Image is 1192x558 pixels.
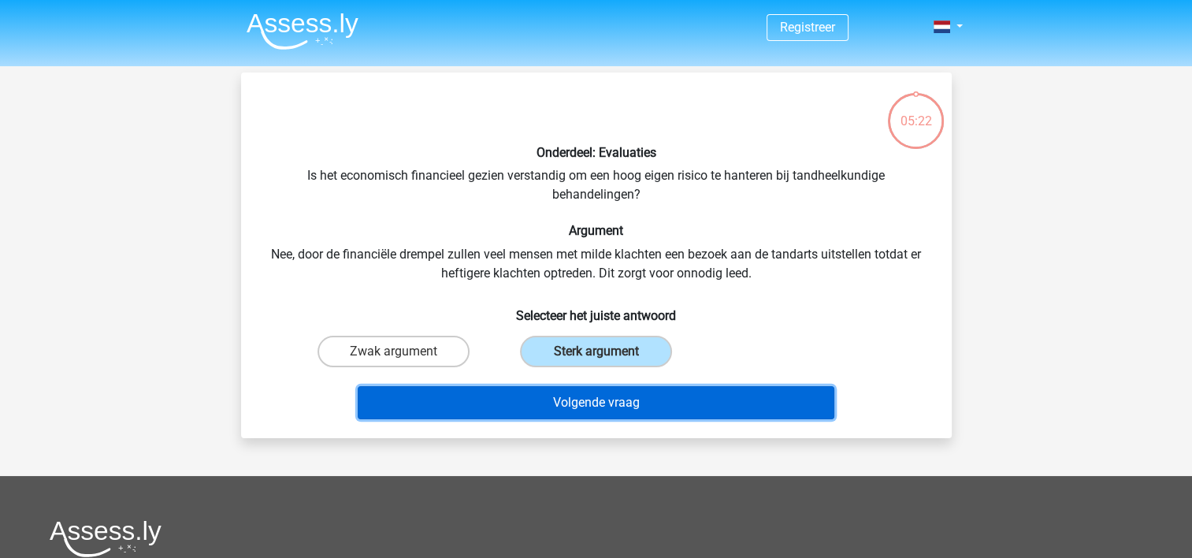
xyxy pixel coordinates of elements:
h6: Argument [266,223,926,238]
img: Assessly [247,13,358,50]
div: Is het economisch financieel gezien verstandig om een hoog eigen risico te hanteren bij tandheelk... [247,85,945,426]
a: Registreer [780,20,835,35]
h6: Selecteer het juiste antwoord [266,296,926,323]
h6: Onderdeel: Evaluaties [266,145,926,160]
img: Assessly logo [50,520,162,557]
button: Volgende vraag [358,386,834,419]
label: Sterk argument [520,336,672,367]
div: 05:22 [886,91,945,131]
label: Zwak argument [317,336,470,367]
